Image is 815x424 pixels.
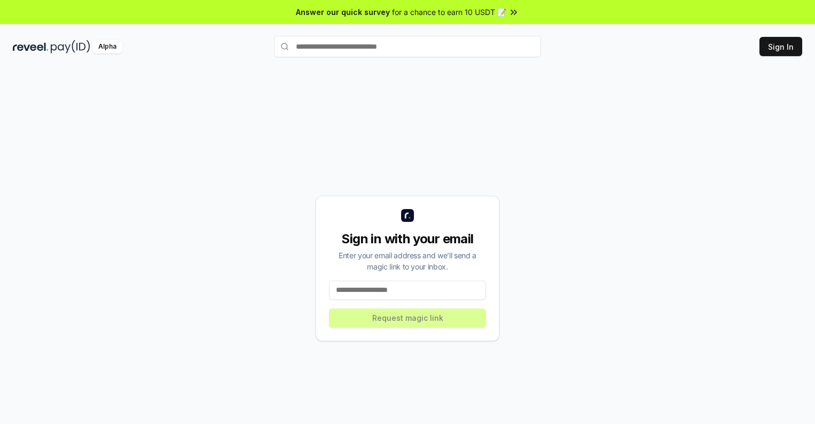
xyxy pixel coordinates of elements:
[51,40,90,53] img: pay_id
[296,6,390,18] span: Answer our quick survey
[392,6,506,18] span: for a chance to earn 10 USDT 📝
[329,230,486,248] div: Sign in with your email
[401,209,414,222] img: logo_small
[92,40,122,53] div: Alpha
[13,40,49,53] img: reveel_dark
[329,250,486,272] div: Enter your email address and we’ll send a magic link to your inbox.
[759,37,802,56] button: Sign In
